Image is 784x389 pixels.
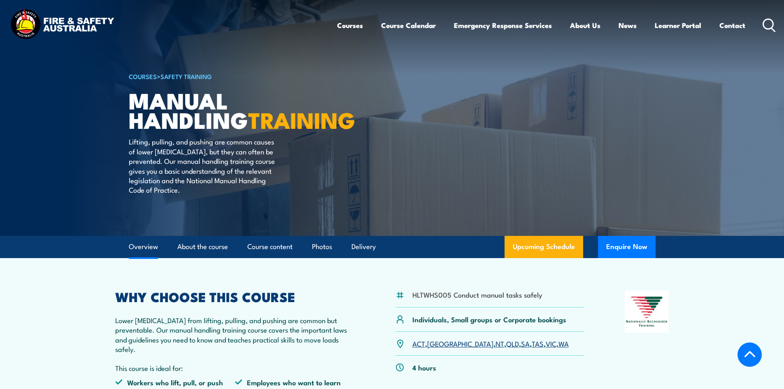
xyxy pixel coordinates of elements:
[558,338,569,348] a: WA
[454,14,552,36] a: Emergency Response Services
[248,102,355,136] strong: TRAINING
[427,338,493,348] a: [GEOGRAPHIC_DATA]
[115,363,356,373] p: This course is ideal for:
[496,338,504,348] a: NT
[351,236,376,258] a: Delivery
[177,236,228,258] a: About the course
[655,14,701,36] a: Learner Portal
[129,71,332,81] h6: >
[129,236,158,258] a: Overview
[129,137,279,194] p: Lifting, pulling, and pushing are common causes of lower [MEDICAL_DATA], but they can often be pr...
[129,72,157,81] a: COURSES
[412,363,436,372] p: 4 hours
[412,314,566,324] p: Individuals, Small groups or Corporate bookings
[521,338,530,348] a: SA
[337,14,363,36] a: Courses
[598,236,656,258] button: Enquire Now
[312,236,332,258] a: Photos
[532,338,544,348] a: TAS
[129,91,332,129] h1: Manual Handling
[570,14,600,36] a: About Us
[412,339,569,348] p: , , , , , , ,
[506,338,519,348] a: QLD
[719,14,745,36] a: Contact
[161,72,212,81] a: Safety Training
[412,338,425,348] a: ACT
[625,291,669,333] img: Nationally Recognised Training logo.
[247,236,293,258] a: Course content
[381,14,436,36] a: Course Calendar
[115,291,356,302] h2: WHY CHOOSE THIS COURSE
[546,338,556,348] a: VIC
[412,290,542,299] li: HLTWHS005 Conduct manual tasks safely
[505,236,583,258] a: Upcoming Schedule
[619,14,637,36] a: News
[115,315,356,354] p: Lower [MEDICAL_DATA] from lifting, pulling, and pushing are common but preventable. Our manual ha...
